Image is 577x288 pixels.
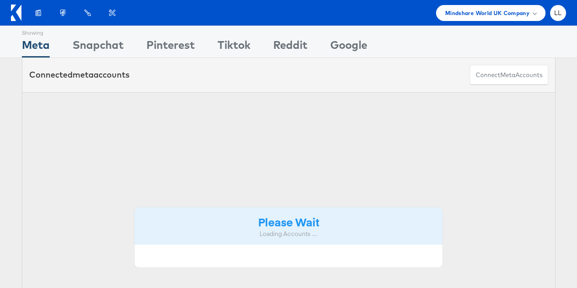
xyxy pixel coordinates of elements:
span: meta [500,71,515,79]
button: ConnectmetaAccounts [470,65,548,85]
span: meta [73,69,94,80]
div: Loading Accounts .... [141,230,436,238]
div: Tiktok [218,37,250,58]
strong: Please Wait [258,214,319,229]
div: Snapchat [73,37,124,58]
span: LL [554,10,562,16]
div: Showing [22,26,50,37]
div: Pinterest [146,37,195,58]
div: Reddit [273,37,307,58]
span: Mindshare World UK Company [445,8,530,18]
div: Meta [22,37,50,58]
div: Connected accounts [29,69,130,81]
div: Google [330,37,367,58]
